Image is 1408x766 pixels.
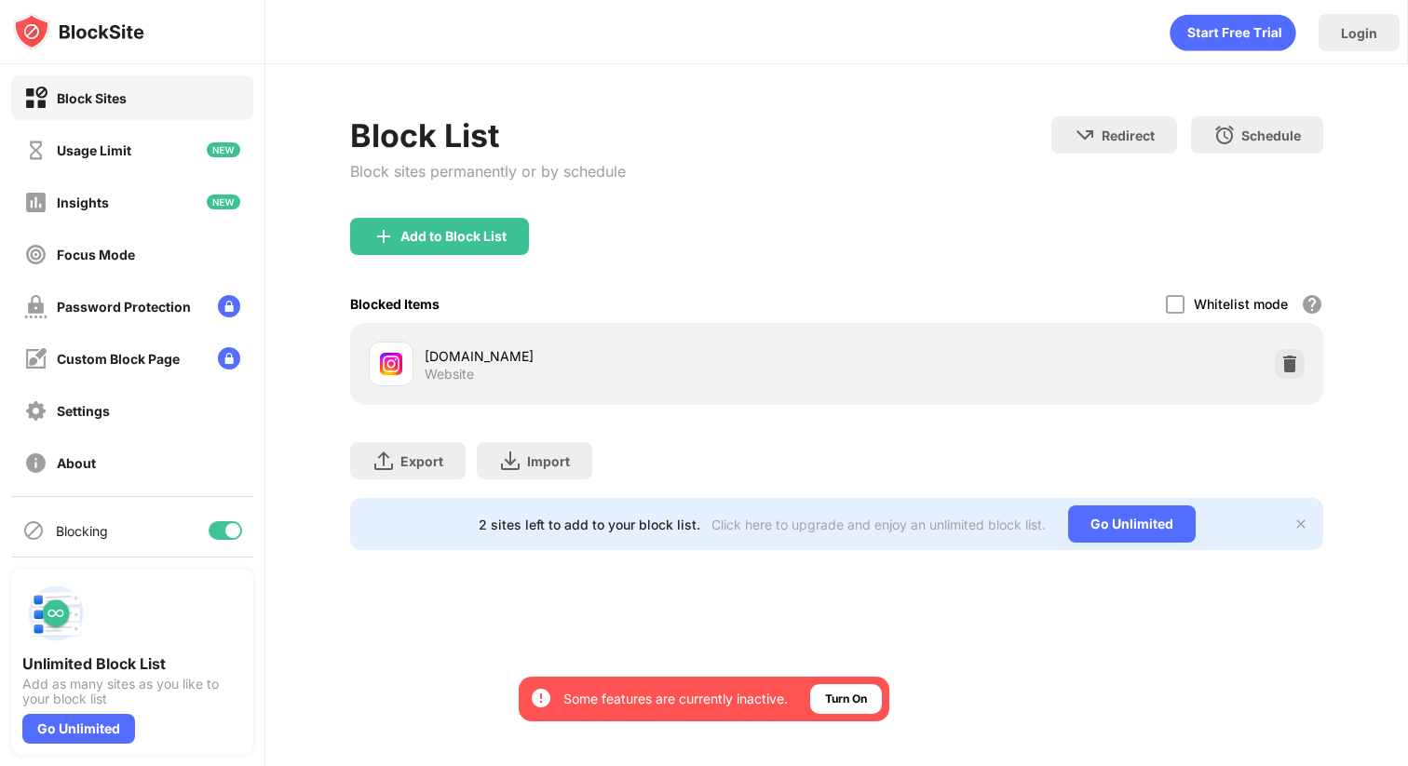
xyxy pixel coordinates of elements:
[22,677,242,706] div: Add as many sites as you like to your block list
[22,714,135,744] div: Go Unlimited
[57,90,127,106] div: Block Sites
[1241,128,1301,143] div: Schedule
[1194,296,1288,312] div: Whitelist mode
[350,162,626,181] div: Block sites permanently or by schedule
[13,13,144,50] img: logo-blocksite.svg
[563,690,788,708] div: Some features are currently inactive.
[24,347,47,370] img: customize-block-page-off.svg
[425,366,474,383] div: Website
[350,116,626,155] div: Block List
[24,139,47,162] img: time-usage-off.svg
[350,296,440,312] div: Blocked Items
[527,453,570,469] div: Import
[57,247,135,262] div: Focus Mode
[56,523,108,539] div: Blocking
[1341,25,1377,41] div: Login
[218,347,240,370] img: lock-menu.svg
[57,195,109,210] div: Insights
[57,142,131,158] div: Usage Limit
[22,580,89,647] img: push-block-list.svg
[207,142,240,157] img: new-icon.svg
[400,229,507,244] div: Add to Block List
[1102,128,1155,143] div: Redirect
[22,519,45,542] img: blocking-icon.svg
[24,243,47,266] img: focus-off.svg
[380,353,402,375] img: favicons
[1293,517,1308,531] img: x-button.svg
[24,451,47,475] img: about-off.svg
[1068,505,1196,543] div: Go Unlimited
[24,399,47,423] img: settings-off.svg
[22,654,242,673] div: Unlimited Block List
[425,346,837,366] div: [DOMAIN_NAME]
[207,195,240,209] img: new-icon.svg
[825,690,867,708] div: Turn On
[57,403,110,419] div: Settings
[1170,14,1296,51] div: animation
[479,517,700,532] div: 2 sites left to add to your block list.
[57,455,96,471] div: About
[24,87,47,110] img: block-on.svg
[57,299,191,315] div: Password Protection
[24,191,47,214] img: insights-off.svg
[57,351,180,367] div: Custom Block Page
[24,295,47,318] img: password-protection-off.svg
[400,453,443,469] div: Export
[711,517,1046,532] div: Click here to upgrade and enjoy an unlimited block list.
[530,687,552,709] img: error-circle-white.svg
[218,295,240,317] img: lock-menu.svg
